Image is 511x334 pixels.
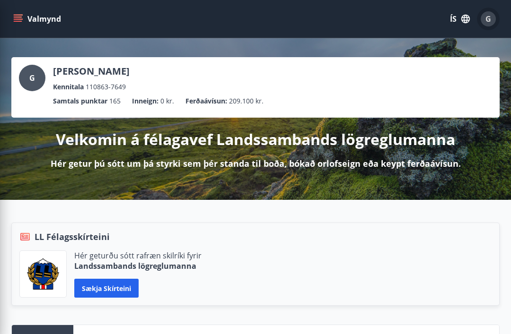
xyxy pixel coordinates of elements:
p: Inneign : [132,96,159,106]
p: Kennitala [53,82,84,92]
button: G [477,8,500,30]
button: ÍS [445,10,475,27]
button: Sækja skírteini [74,279,139,298]
span: 209.100 kr. [229,96,264,106]
p: [PERSON_NAME] [53,65,130,78]
p: Landssambands lögreglumanna [74,261,202,271]
span: LL Félagsskírteini [35,231,110,243]
p: Hér getur þú sótt um þá styrki sem þér standa til boða, bókað orlofseign eða keypt ferðaávísun. [51,157,461,170]
p: Samtals punktar [53,96,107,106]
span: G [29,73,35,83]
p: Ferðaávísun : [185,96,227,106]
p: Hér geturðu sótt rafræn skilríki fyrir [74,250,202,261]
img: 1cqKbADZNYZ4wXUG0EC2JmCwhQh0Y6EN22Kw4FTY.png [27,258,59,290]
span: 0 kr. [160,96,174,106]
p: Velkomin á félagavef Landssambands lögreglumanna [56,129,455,150]
span: 110863-7649 [86,82,126,92]
span: 165 [109,96,121,106]
span: G [485,14,491,24]
button: menu [11,10,65,27]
